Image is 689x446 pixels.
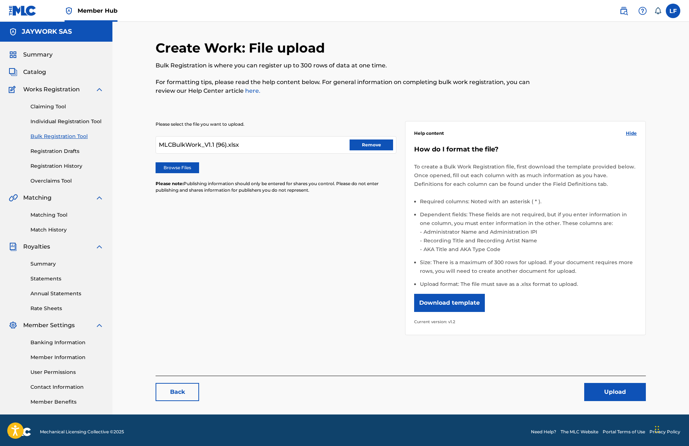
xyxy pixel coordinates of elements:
p: Publishing information should only be entered for shares you control. Please do not enter publish... [156,180,396,193]
div: Trascina [655,418,659,440]
li: Recording Title and Recording Artist Name [422,236,637,245]
div: User Menu [666,4,680,18]
a: Annual Statements [30,290,104,297]
img: expand [95,193,104,202]
a: Statements [30,275,104,283]
span: Works Registration [23,85,80,94]
a: The MLC Website [561,429,598,435]
span: Matching [23,193,51,202]
img: Catalog [9,68,17,76]
span: Member Settings [23,321,75,330]
img: Top Rightsholder [65,7,73,15]
a: Registration History [30,162,104,170]
button: Upload [584,383,646,401]
a: SummarySummary [9,50,53,59]
img: search [619,7,628,15]
a: Bulk Registration Tool [30,133,104,140]
h5: How do I format the file? [414,145,637,154]
li: AKA Title and AKA Type Code [422,245,637,254]
img: Summary [9,50,17,59]
span: Royalties [23,242,50,251]
a: Match History [30,226,104,234]
span: MLCBulkWork_V1.1 (96).xlsx [159,141,239,149]
p: To create a Bulk Work Registration file, first download the template provided below. Once opened,... [414,162,637,188]
a: Back [156,383,199,401]
span: Mechanical Licensing Collective © 2025 [40,429,124,435]
a: Individual Registration Tool [30,118,104,125]
div: Notifications [654,7,661,14]
span: Catalog [23,68,46,76]
a: CatalogCatalog [9,68,46,76]
li: Size: There is a maximum of 300 rows for upload. If your document requires more rows, you will ne... [420,258,637,280]
li: Dependent fields: These fields are not required, but if you enter information in one column, you ... [420,210,637,258]
a: Public Search [616,4,631,18]
li: Upload format: The file must save as a .xlsx format to upload. [420,280,637,288]
img: Accounts [9,28,17,36]
a: Claiming Tool [30,103,104,111]
a: Summary [30,260,104,268]
iframe: Resource Center [669,310,689,368]
a: Need Help? [531,429,556,435]
span: Hide [626,130,637,137]
button: Download template [414,294,485,312]
h5: JAYWORK SAS [22,28,72,36]
li: Required columns: Noted with an asterisk ( * ). [420,197,637,210]
a: Registration Drafts [30,147,104,155]
span: Summary [23,50,53,59]
a: Rate Sheets [30,305,104,312]
img: Works Registration [9,85,18,94]
p: Bulk Registration is where you can register up to 300 rows of data at one time. [156,61,533,70]
img: expand [95,85,104,94]
div: Widget chat [653,411,689,446]
img: Matching [9,193,18,202]
img: expand [95,242,104,251]
p: Please select the file you want to upload. [156,121,396,128]
a: Member Information [30,354,104,361]
img: help [638,7,647,15]
a: Banking Information [30,339,104,346]
li: Administrator Name and Administration IPI [422,228,637,236]
span: Please note: [156,181,183,186]
span: Help content [414,130,444,137]
a: Overclaims Tool [30,177,104,185]
a: Matching Tool [30,211,104,219]
a: here. [244,87,260,94]
img: expand [95,321,104,330]
a: User Permissions [30,368,104,376]
img: Member Settings [9,321,17,330]
p: Current version: v1.2 [414,317,637,326]
a: Contact Information [30,383,104,391]
h2: Create Work: File upload [156,40,329,56]
label: Browse Files [156,162,199,173]
span: Member Hub [78,7,117,15]
button: Remove [350,139,393,150]
iframe: Chat Widget [653,411,689,446]
div: Help [635,4,650,18]
img: MLC Logo [9,5,37,16]
p: For formatting tips, please read the help content below. For general information on completing bu... [156,78,533,95]
a: Member Benefits [30,398,104,406]
img: Royalties [9,242,17,251]
a: Portal Terms of Use [603,429,645,435]
a: Privacy Policy [649,429,680,435]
